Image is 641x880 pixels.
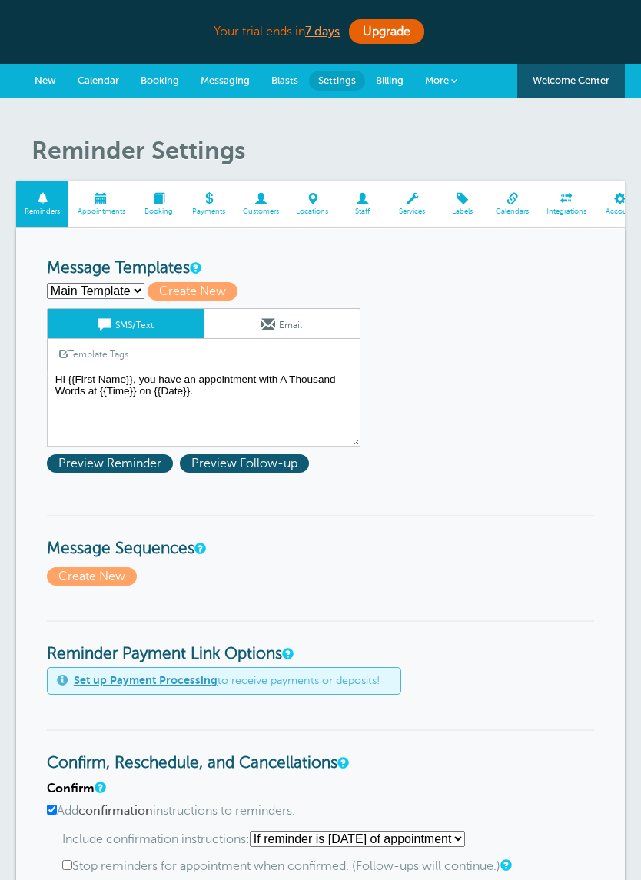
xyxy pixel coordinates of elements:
[365,64,414,98] a: Billing
[62,859,594,874] label: Stop reminders for appointment when confirmed. (Follow-ups will continue.)
[337,758,347,768] a: These settings apply to all templates. (They are not per-template settings). You can change the l...
[500,860,510,870] a: If you use two or more reminders, and a customer confirms an appointment after the first reminder...
[47,259,594,278] h3: Message Templates
[67,64,130,98] a: Calendar
[62,860,72,870] input: Stop reminders for appointment when confirmed. (Follow-ups will continue.)
[180,454,309,473] span: Preview Follow-up
[309,71,365,91] a: Settings
[47,370,360,447] textarea: Hi {{First Name}}, you have an appointment with A Thousand Words at {{Time}} on {{Date}}.
[78,75,119,86] span: Calendar
[47,782,594,796] h4: Confirm
[395,208,430,217] span: Services
[295,208,330,217] span: Locations
[517,64,625,98] a: Welcome Center
[271,75,298,86] span: Blasts
[148,284,244,298] a: Create New
[190,64,261,98] a: Messaging
[487,181,537,227] a: Calendars
[16,15,625,48] div: Your trial ends in .
[47,567,137,586] span: Create New
[47,805,57,815] input: Addconfirmationinstructions to reminders.
[24,208,61,217] span: Reminders
[78,804,153,818] b: confirmation
[148,282,237,301] span: Create New
[445,208,480,217] span: Labels
[184,181,234,227] a: Payments
[24,64,67,98] a: New
[68,181,133,227] a: Appointments
[47,454,173,473] span: Preview Reminder
[47,729,594,773] h3: Confirm, Reschedule, and Cancellations
[345,208,380,217] span: Staff
[48,339,140,369] a: Template Tags
[349,19,424,44] a: Upgrade
[191,208,226,217] span: Payments
[47,620,594,664] h3: Reminder Payment Link Options
[201,75,250,86] span: Messaging
[305,25,340,38] a: 7 days
[537,181,594,227] a: Integrations
[48,309,204,338] a: SMS/Text
[241,208,279,217] span: Customers
[545,208,586,217] span: Integrations
[32,136,625,165] h1: Reminder Settings
[204,309,360,338] a: Email
[282,649,291,659] a: These settings apply to all templates. Automatically add a payment link to your reminders if an a...
[62,831,594,847] p: Include confirmation instructions:
[141,75,179,86] span: Booking
[318,75,356,86] span: Settings
[437,181,487,227] a: Labels
[376,75,404,86] span: Billing
[74,674,380,687] span: to receive payments or deposits!
[47,804,594,819] label: Add instructions to reminders.
[495,208,530,217] span: Calendars
[194,543,204,553] a: Message Sequences allow you to setup multiple reminder schedules that can use different Message T...
[425,75,449,86] span: More
[603,208,637,217] span: Account
[47,457,180,470] a: Preview Reminder
[134,181,184,227] a: Booking
[234,181,287,227] a: Customers
[261,64,309,98] a: Blasts
[76,208,125,217] span: Appointments
[130,64,190,98] a: Booking
[190,263,199,273] a: This is the wording for your reminder and follow-up messages. You can create multiple templates i...
[337,181,387,227] a: Staff
[47,570,141,583] a: Create New
[74,674,218,686] a: Set up Payment Processing
[47,515,594,559] h3: Message Sequences
[414,64,468,98] a: More
[387,181,437,227] a: Services
[287,181,337,227] a: Locations
[180,457,313,470] a: Preview Follow-up
[35,75,56,86] span: New
[141,208,176,217] span: Booking
[95,782,104,792] a: A note will be added to SMS reminders that replying "C" will confirm the appointment. For email r...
